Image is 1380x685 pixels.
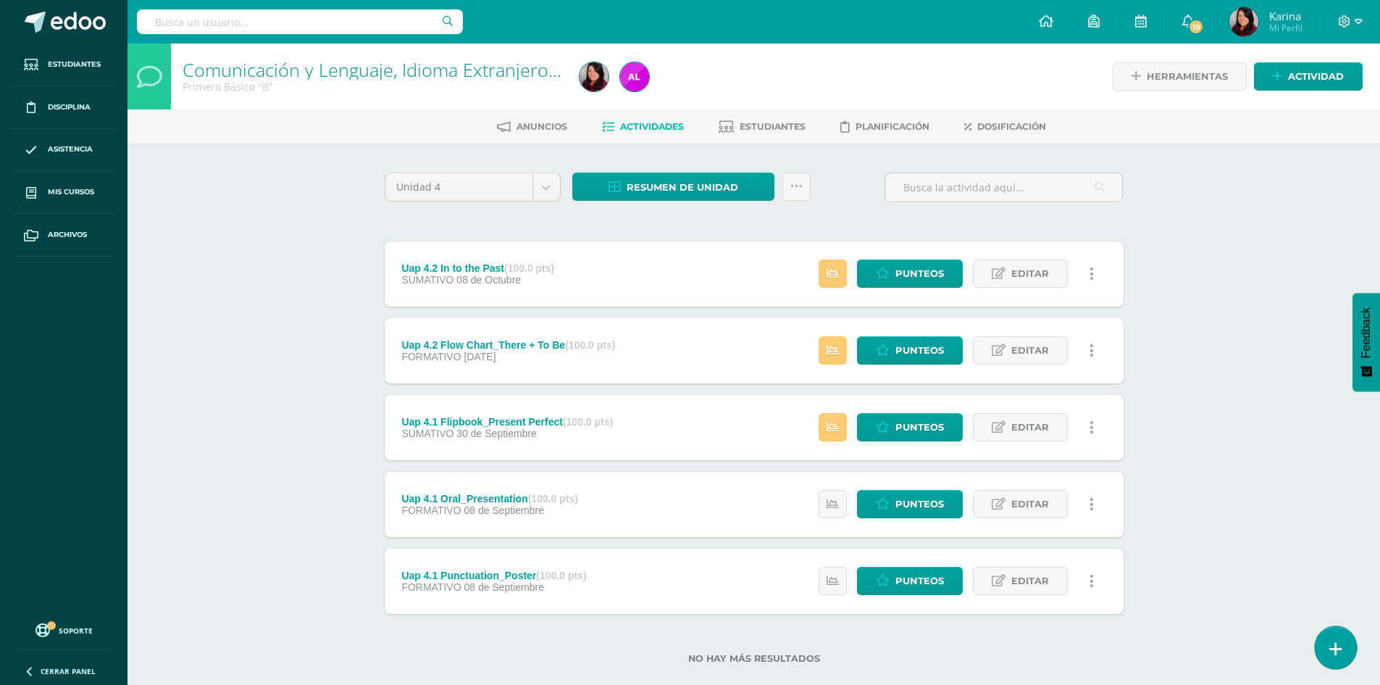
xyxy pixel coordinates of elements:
[563,416,613,428] strong: (100.0 pts)
[895,491,944,518] span: Punteos
[536,570,586,581] strong: (100.0 pts)
[401,505,461,516] span: FORMATIVO
[602,115,684,138] a: Actividades
[620,121,684,132] span: Actividades
[895,414,944,441] span: Punteos
[401,351,461,362] span: FORMATIVO
[977,121,1046,132] span: Dosificación
[1147,63,1228,90] span: Herramientas
[1269,22,1302,34] span: Mi Perfil
[12,171,116,214] a: Mis cursos
[48,59,101,70] span: Estudiantes
[895,568,944,594] span: Punteos
[497,115,567,138] a: Anuncios
[17,620,110,639] a: Soporte
[183,80,562,94] div: Primero Básico 'B'
[504,262,554,274] strong: (100.0 pts)
[464,351,495,362] span: [DATE]
[41,666,96,676] span: Cerrar panel
[857,490,963,518] a: Punteos
[48,101,91,113] span: Disciplina
[456,274,521,286] span: 08 de Octubre
[1254,62,1363,91] a: Actividad
[964,115,1046,138] a: Dosificación
[1011,337,1049,364] span: Editar
[719,115,806,138] a: Estudiantes
[580,62,609,91] img: 2b2d077cd3225eb4770a88151ad57b39.png
[464,581,544,593] span: 08 de Septiembre
[1360,307,1373,358] span: Feedback
[840,115,929,138] a: Planificación
[401,262,554,274] div: Uap 4.2 In to the Past
[1352,293,1380,391] button: Feedback - Mostrar encuesta
[895,260,944,287] span: Punteos
[401,339,615,351] div: Uap 4.2 Flow Chart_There + To Be
[1229,7,1258,36] img: 2b2d077cd3225eb4770a88151ad57b39.png
[12,86,116,129] a: Disciplina
[857,260,963,288] a: Punteos
[1011,260,1049,287] span: Editar
[895,337,944,364] span: Punteos
[1269,9,1302,23] span: Karina
[401,570,586,581] div: Uap 4.1 Punctuation_Poster
[885,173,1122,202] input: Busca la actividad aquí...
[1113,62,1247,91] a: Herramientas
[401,493,578,505] div: Uap 4.1 Oral_Presentation
[12,43,116,86] a: Estudiantes
[183,59,562,80] h1: Comunicación y Lenguaje, Idioma Extranjero Inglés
[401,274,453,286] span: SUMATIVO
[48,144,93,155] span: Asistencia
[385,173,560,201] a: Unidad 4
[12,214,116,257] a: Archivos
[572,173,774,201] a: Resumen de unidad
[857,567,963,595] a: Punteos
[528,493,578,505] strong: (100.0 pts)
[12,129,116,172] a: Asistencia
[1011,568,1049,594] span: Editar
[59,626,93,636] span: Soporte
[1011,491,1049,518] span: Editar
[464,505,544,516] span: 08 de Septiembre
[857,413,963,441] a: Punteos
[401,428,453,439] span: SUMATIVO
[740,121,806,132] span: Estudiantes
[183,57,601,82] a: Comunicación y Lenguaje, Idioma Extranjero Inglés
[1011,414,1049,441] span: Editar
[620,62,649,91] img: 911ff7f6a042b5aa398555e087fa27a6.png
[48,229,87,241] span: Archivos
[856,121,929,132] span: Planificación
[401,581,461,593] span: FORMATIVO
[857,336,963,365] a: Punteos
[517,121,567,132] span: Anuncios
[627,174,738,201] span: Resumen de unidad
[396,173,522,201] span: Unidad 4
[137,9,463,34] input: Busca un usuario...
[48,186,94,198] span: Mis cursos
[1188,19,1204,35] span: 10
[385,653,1124,664] label: No hay más resultados
[401,416,613,428] div: Uap 4.1 Flipbook_Present Perfect
[565,339,615,351] strong: (100.0 pts)
[456,428,537,439] span: 30 de Septiembre
[1288,63,1344,90] span: Actividad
